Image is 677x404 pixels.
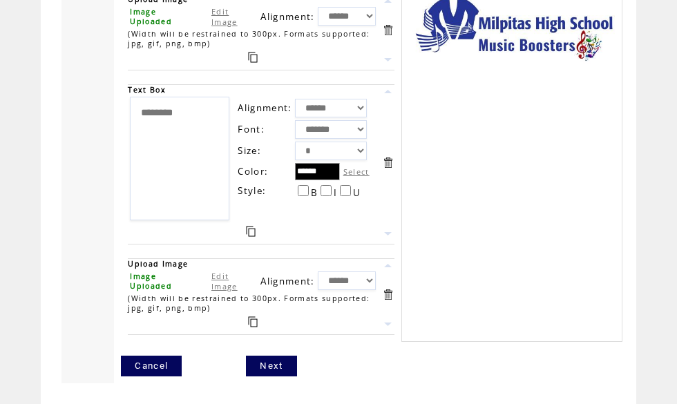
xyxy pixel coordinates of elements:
[246,226,256,237] a: Duplicate this item
[381,318,394,331] a: Move this item down
[130,7,172,26] span: Image Uploaded
[381,53,394,66] a: Move this item down
[238,102,292,114] span: Alignment:
[128,294,370,313] span: (Width will be restrained to 300px. Formats supported: jpg, gif, png, bmp)
[381,156,394,169] a: Delete this item
[381,288,394,301] a: Delete this item
[238,123,265,135] span: Font:
[381,85,394,98] a: Move this item up
[238,184,266,197] span: Style:
[260,10,314,23] span: Alignment:
[260,275,314,287] span: Alignment:
[128,259,188,269] span: Upload Image
[128,85,166,95] span: Text Box
[238,144,261,157] span: Size:
[238,165,268,177] span: Color:
[353,186,361,199] span: U
[211,6,238,27] a: Edit Image
[248,52,258,63] a: Duplicate this item
[311,186,318,199] span: B
[128,29,370,48] span: (Width will be restrained to 300px. Formats supported: jpg, gif, png, bmp)
[334,186,337,199] span: I
[246,356,296,376] a: Next
[121,356,182,376] a: Cancel
[130,271,172,291] span: Image Uploaded
[211,271,238,291] a: Edit Image
[248,316,258,327] a: Duplicate this item
[381,23,394,37] a: Delete this item
[381,259,394,272] a: Move this item up
[343,166,370,177] label: Select
[381,227,394,240] a: Move this item down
